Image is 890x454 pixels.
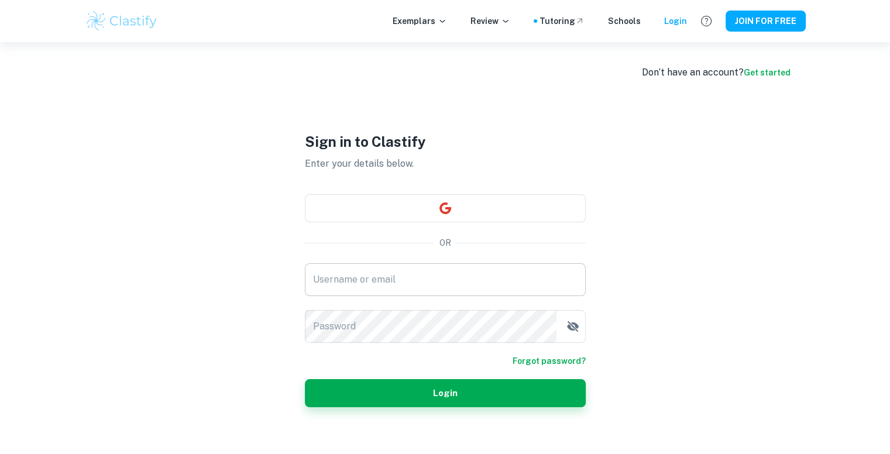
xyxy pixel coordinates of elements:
p: Exemplars [393,15,447,27]
a: Get started [744,68,791,77]
a: Login [664,15,687,27]
p: OR [439,236,451,249]
p: Review [470,15,510,27]
button: Login [305,379,586,407]
div: Don’t have an account? [642,66,791,80]
a: Schools [608,15,641,27]
img: Clastify logo [85,9,159,33]
a: Forgot password? [513,355,586,367]
a: Tutoring [540,15,585,27]
button: Help and Feedback [696,11,716,31]
h1: Sign in to Clastify [305,131,586,152]
p: Enter your details below. [305,157,586,171]
button: JOIN FOR FREE [726,11,806,32]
